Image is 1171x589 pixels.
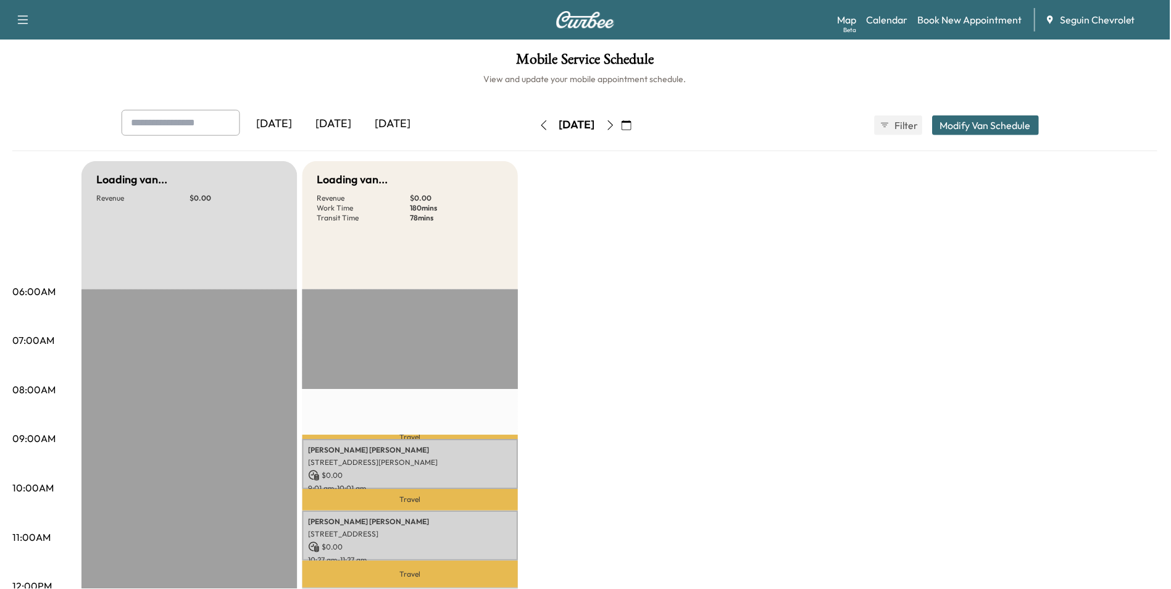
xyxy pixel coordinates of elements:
p: $ 0.00 [309,470,512,482]
p: 08:00AM [12,383,56,398]
p: [PERSON_NAME] [PERSON_NAME] [309,446,512,456]
p: Transit Time [317,213,410,223]
h1: Mobile Service Schedule [12,52,1159,73]
div: [DATE] [304,110,364,138]
p: 07:00AM [12,333,54,348]
div: [DATE] [245,110,304,138]
p: [STREET_ADDRESS] [309,530,512,540]
p: Work Time [317,203,410,213]
a: Book New Appointment [919,12,1023,27]
p: 11:00AM [12,530,51,545]
h6: View and update your mobile appointment schedule. [12,73,1159,85]
a: MapBeta [838,12,857,27]
p: 10:27 am - 11:27 am [309,556,512,566]
p: [STREET_ADDRESS][PERSON_NAME] [309,458,512,468]
h5: Loading van... [317,171,388,188]
p: Revenue [96,193,190,203]
button: Filter [875,115,923,135]
p: Travel [302,435,519,440]
p: Revenue [317,193,410,203]
span: Filter [896,118,918,133]
div: [DATE] [560,117,596,133]
p: Travel [302,561,519,588]
p: 78 mins [410,213,504,223]
p: Travel [302,490,519,511]
div: Beta [844,25,857,35]
div: [DATE] [364,110,423,138]
a: Calendar [867,12,909,27]
p: $ 0.00 [190,193,283,203]
p: $ 0.00 [410,193,504,203]
p: $ 0.00 [309,542,512,553]
p: 10:00AM [12,481,54,496]
h5: Loading van... [96,171,167,188]
button: Modify Van Schedule [933,115,1040,135]
p: 06:00AM [12,285,56,299]
p: [PERSON_NAME] [PERSON_NAME] [309,517,512,527]
img: Curbee Logo [556,11,615,28]
p: 09:00AM [12,432,56,446]
p: 9:01 am - 10:01 am [309,484,512,494]
p: 180 mins [410,203,504,213]
span: Seguin Chevrolet [1061,12,1136,27]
